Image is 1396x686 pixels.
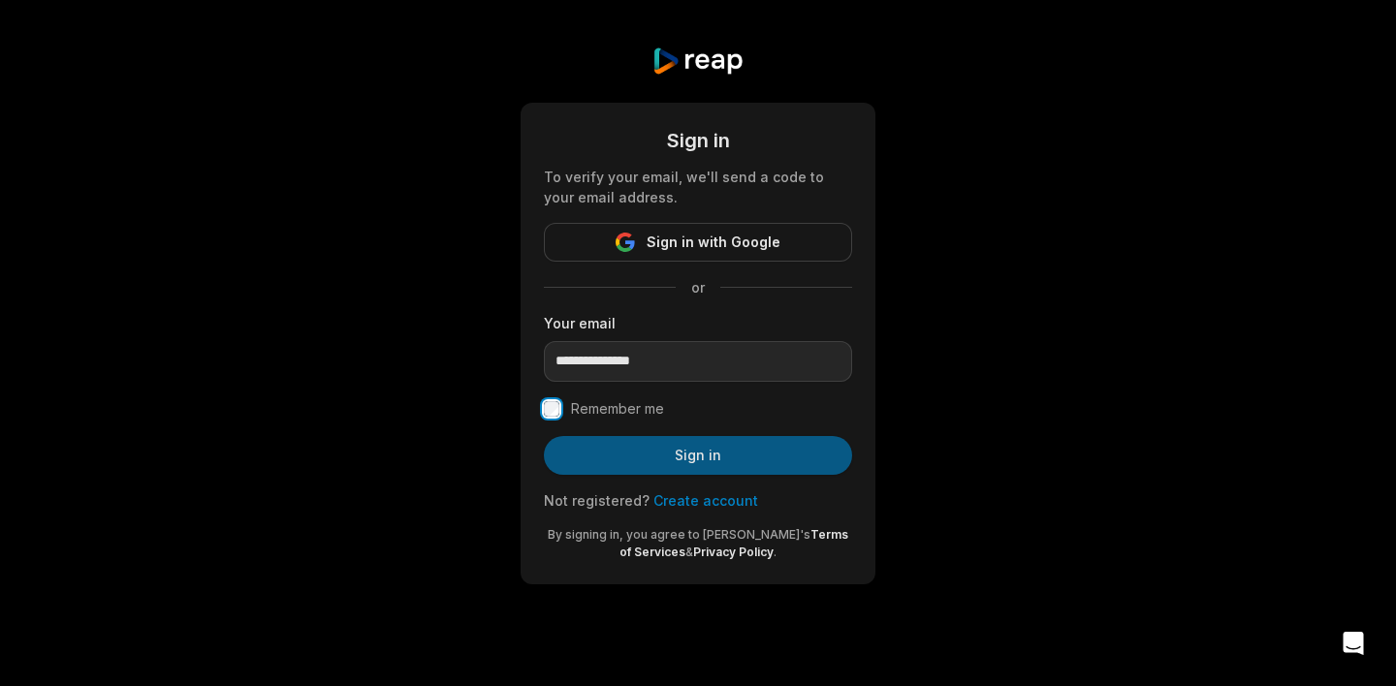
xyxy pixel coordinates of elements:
span: & [685,545,693,559]
img: reap [651,47,744,76]
div: Sign in [544,126,852,155]
label: Remember me [571,397,664,421]
iframe: Intercom live chat [1330,620,1377,667]
span: Not registered? [544,492,650,509]
a: Create account [653,492,758,509]
span: Sign in with Google [647,231,780,254]
div: To verify your email, we'll send a code to your email address. [544,167,852,207]
span: . [774,545,777,559]
button: Sign in with Google [544,223,852,262]
a: Terms of Services [619,527,848,559]
span: or [676,277,720,297]
button: Sign in [544,436,852,475]
a: Privacy Policy [693,545,774,559]
span: By signing in, you agree to [PERSON_NAME]'s [548,527,810,542]
label: Your email [544,313,852,333]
